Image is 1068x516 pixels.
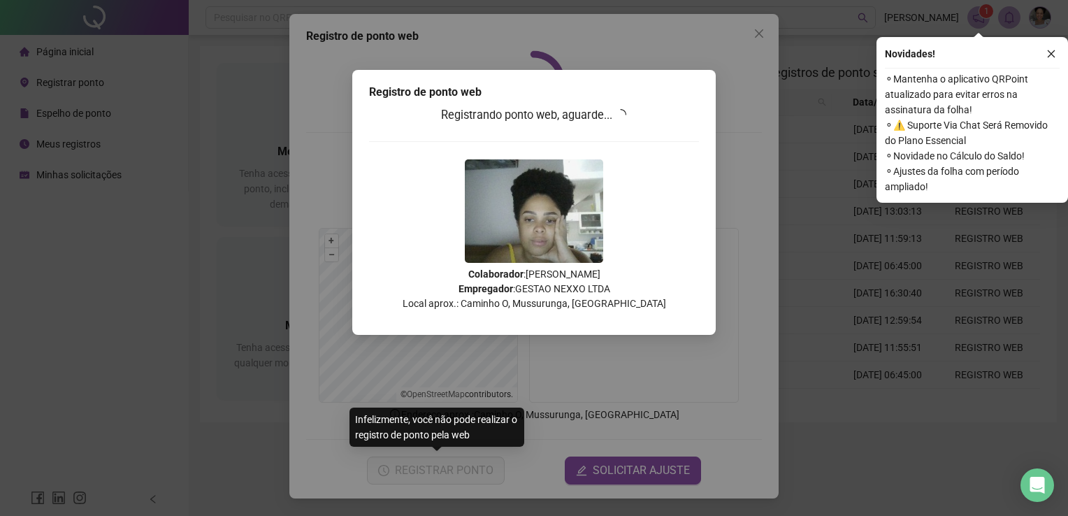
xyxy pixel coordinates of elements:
div: Open Intercom Messenger [1020,468,1054,502]
h3: Registrando ponto web, aguarde... [369,106,699,124]
span: close [1046,49,1056,59]
span: ⚬ ⚠️ Suporte Via Chat Será Removido do Plano Essencial [885,117,1060,148]
img: 9k= [465,159,603,263]
div: Registro de ponto web [369,84,699,101]
p: : [PERSON_NAME] : GESTAO NEXXO LTDA Local aprox.: Caminho O, Mussurunga, [GEOGRAPHIC_DATA] [369,267,699,311]
span: ⚬ Ajustes da folha com período ampliado! [885,164,1060,194]
strong: Empregador [459,283,513,294]
span: loading [614,107,629,122]
span: ⚬ Novidade no Cálculo do Saldo! [885,148,1060,164]
span: Novidades ! [885,46,935,62]
div: Infelizmente, você não pode realizar o registro de ponto pela web [349,408,524,447]
strong: Colaborador [468,268,524,280]
span: ⚬ Mantenha o aplicativo QRPoint atualizado para evitar erros na assinatura da folha! [885,71,1060,117]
